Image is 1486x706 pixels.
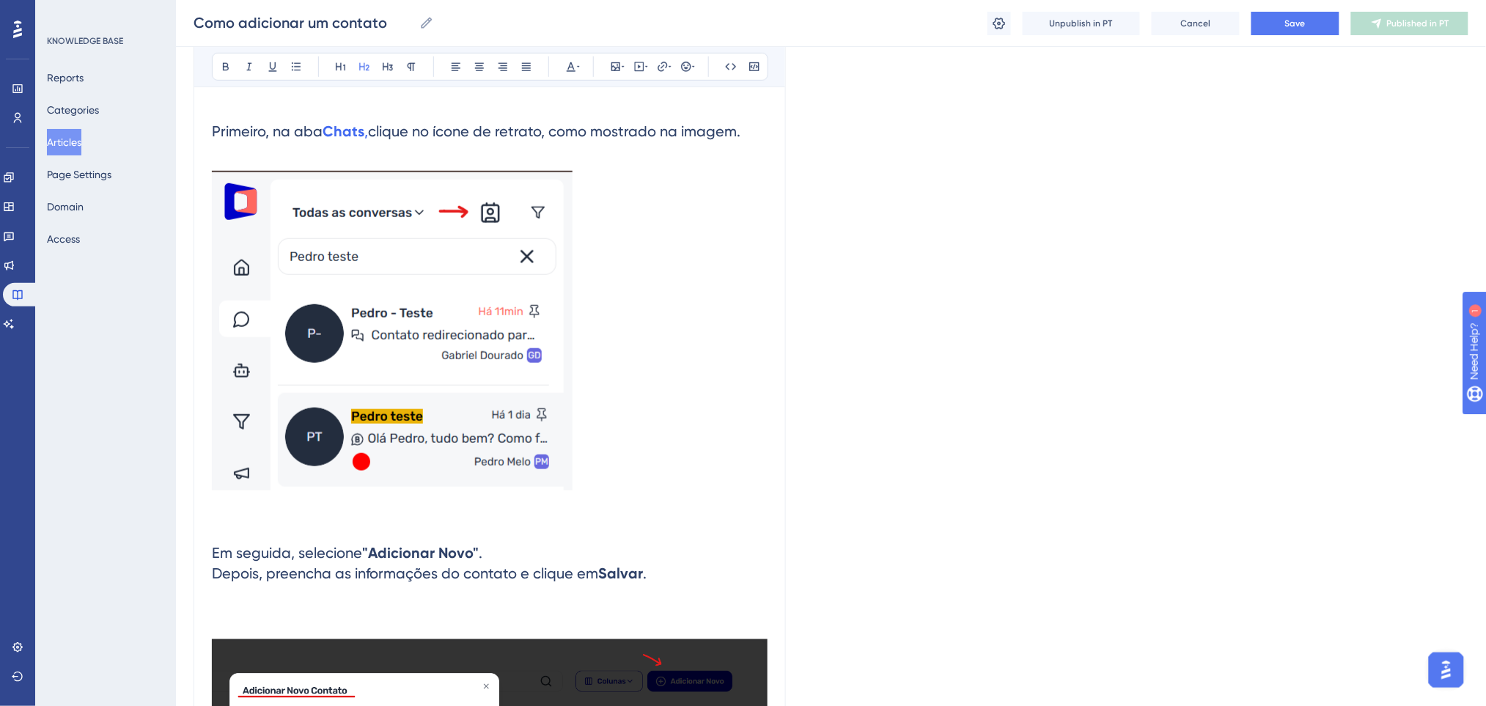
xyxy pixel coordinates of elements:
span: Published in PT [1387,18,1449,29]
button: Reports [47,65,84,91]
span: Save [1285,18,1306,29]
button: Page Settings [47,161,111,188]
button: Unpublish in PT [1023,12,1140,35]
iframe: UserGuiding AI Assistant Launcher [1424,648,1468,692]
span: . [643,565,647,582]
strong: Chats [323,122,364,140]
span: Primeiro, na aba [212,122,323,140]
input: Article Name [194,12,413,33]
button: Published in PT [1351,12,1468,35]
button: Domain [47,194,84,220]
span: Depois, preencha as informações do contato e clique em [212,565,598,582]
span: clique no ícone de retrato, como mostrado na imagem. [368,122,740,140]
a: Chats, [323,122,368,140]
strong: "Adicionar Novo" [362,544,479,562]
button: Articles [47,129,81,155]
strong: Salvar [598,565,643,582]
button: Access [47,226,80,252]
span: Em seguida, selecione [212,544,362,562]
span: Unpublish in PT [1050,18,1113,29]
span: Cancel [1181,18,1211,29]
span: , [364,122,368,140]
button: Cancel [1152,12,1240,35]
span: . [479,544,482,562]
span: Need Help? [34,4,92,21]
div: KNOWLEDGE BASE [47,35,123,47]
button: Save [1251,12,1339,35]
div: 1 [102,7,106,19]
button: Categories [47,97,99,123]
